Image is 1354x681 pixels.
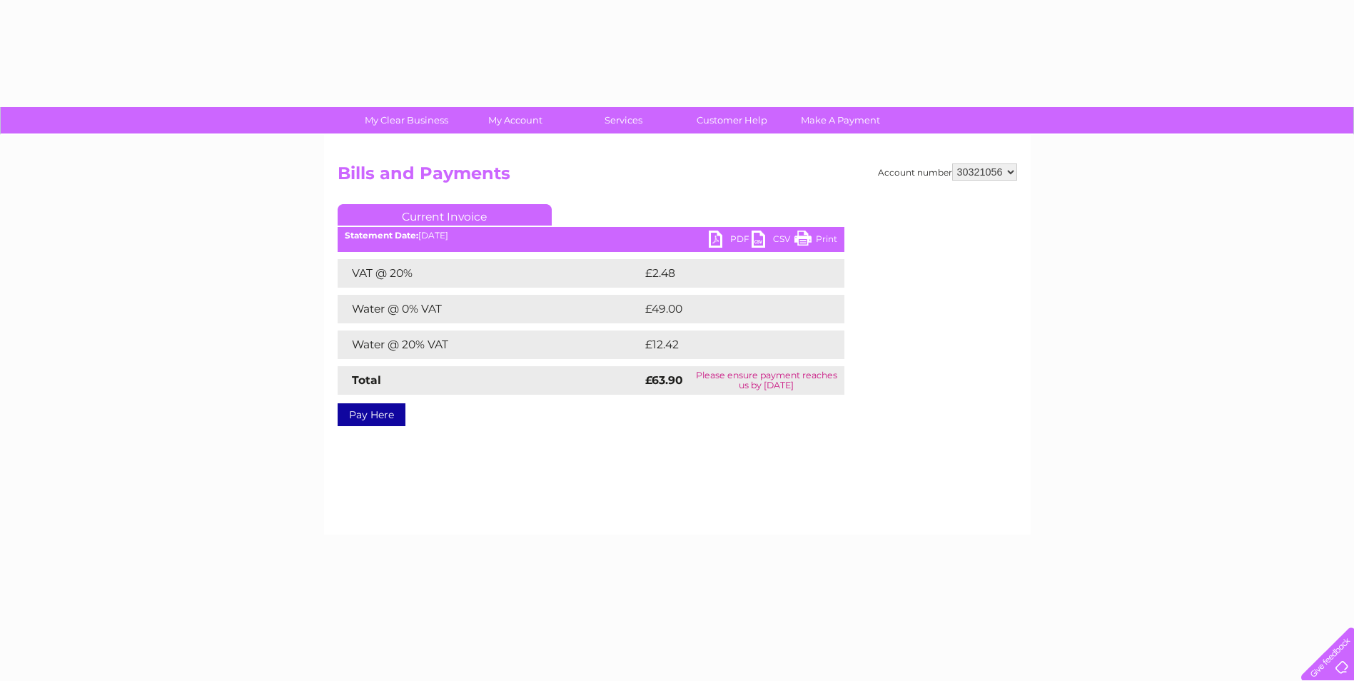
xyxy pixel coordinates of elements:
[642,295,817,323] td: £49.00
[794,231,837,251] a: Print
[782,107,899,133] a: Make A Payment
[338,231,844,241] div: [DATE]
[878,163,1017,181] div: Account number
[456,107,574,133] a: My Account
[752,231,794,251] a: CSV
[338,204,552,226] a: Current Invoice
[709,231,752,251] a: PDF
[345,230,418,241] b: Statement Date:
[338,163,1017,191] h2: Bills and Payments
[352,373,381,387] strong: Total
[565,107,682,133] a: Services
[338,403,405,426] a: Pay Here
[338,331,642,359] td: Water @ 20% VAT
[645,373,683,387] strong: £63.90
[642,331,814,359] td: £12.42
[673,107,791,133] a: Customer Help
[338,259,642,288] td: VAT @ 20%
[642,259,812,288] td: £2.48
[348,107,465,133] a: My Clear Business
[338,295,642,323] td: Water @ 0% VAT
[689,366,844,395] td: Please ensure payment reaches us by [DATE]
